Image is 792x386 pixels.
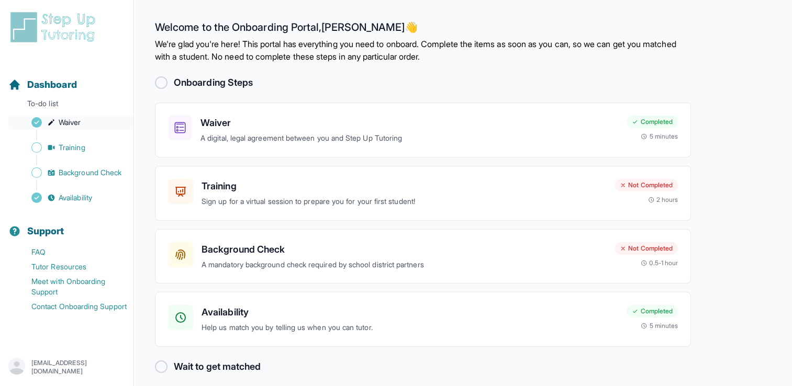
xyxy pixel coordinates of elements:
[202,322,618,334] p: Help us match you by telling us when you can tutor.
[8,140,133,155] a: Training
[648,196,678,204] div: 2 hours
[200,132,618,144] p: A digital, legal agreement between you and Step Up Tutoring
[8,165,133,180] a: Background Check
[4,207,129,243] button: Support
[155,166,691,221] a: TrainingSign up for a virtual session to prepare you for your first student!Not Completed2 hours
[27,77,77,92] span: Dashboard
[59,142,85,153] span: Training
[155,38,691,63] p: We're glad you're here! This portal has everything you need to onboard. Complete the items as soo...
[59,167,121,178] span: Background Check
[202,305,618,320] h3: Availability
[8,259,133,274] a: Tutor Resources
[615,242,678,255] div: Not Completed
[174,359,261,374] h2: Wait to get matched
[8,299,133,314] a: Contact Onboarding Support
[155,229,691,284] a: Background CheckA mandatory background check required by school district partnersNot Completed0.5...
[8,77,77,92] a: Dashboard
[174,75,253,90] h2: Onboarding Steps
[4,61,129,96] button: Dashboard
[59,117,81,128] span: Waiver
[59,192,92,203] span: Availability
[202,259,606,271] p: A mandatory background check required by school district partners
[627,305,678,317] div: Completed
[8,190,133,205] a: Availability
[641,259,678,267] div: 0.5-1 hour
[4,98,129,113] p: To-do list
[202,242,606,257] h3: Background Check
[155,21,691,38] h2: Welcome to the Onboarding Portal, [PERSON_NAME] 👋
[31,359,125,376] p: [EMAIL_ADDRESS][DOMAIN_NAME]
[8,115,133,130] a: Waiver
[641,322,678,330] div: 5 minutes
[155,292,691,347] a: AvailabilityHelp us match you by telling us when you can tutor.Completed5 minutes
[8,245,133,259] a: FAQ
[8,358,125,377] button: [EMAIL_ADDRESS][DOMAIN_NAME]
[8,274,133,299] a: Meet with Onboarding Support
[202,179,606,194] h3: Training
[27,224,64,239] span: Support
[615,179,678,191] div: Not Completed
[641,132,678,141] div: 5 minutes
[200,116,618,130] h3: Waiver
[155,103,691,157] a: WaiverA digital, legal agreement between you and Step Up TutoringCompleted5 minutes
[202,196,606,208] p: Sign up for a virtual session to prepare you for your first student!
[8,10,102,44] img: logo
[627,116,678,128] div: Completed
